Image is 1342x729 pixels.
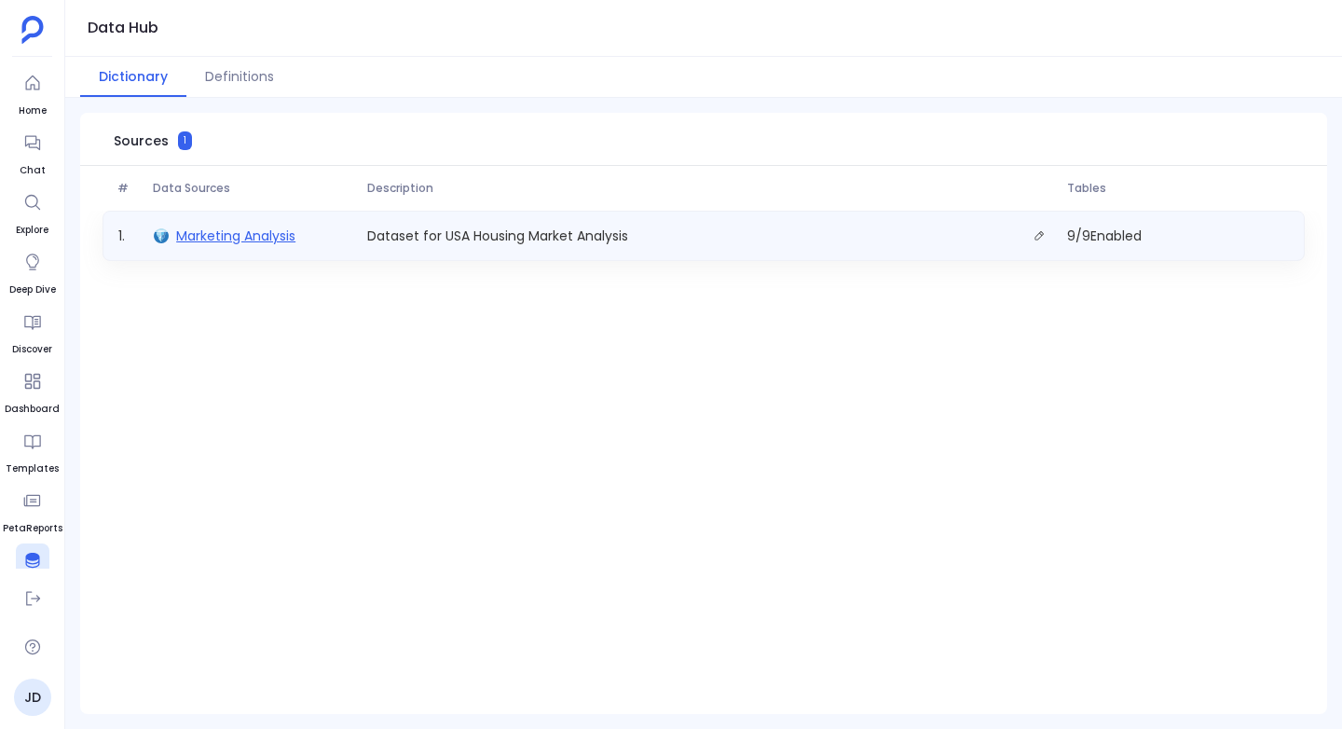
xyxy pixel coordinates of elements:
a: Templates [6,424,59,476]
a: JD [14,679,51,716]
span: Templates [6,461,59,476]
a: Explore [16,186,49,238]
span: 1 [178,131,192,150]
button: Dictionary [80,57,186,97]
span: # [110,181,145,196]
span: Discover [12,342,52,357]
a: Home [16,66,49,118]
h1: Data Hub [88,15,158,41]
span: Data Sources [145,181,359,196]
a: PetaReports [3,484,62,536]
a: Chat [16,126,49,178]
span: PetaReports [3,521,62,536]
img: petavue logo [21,16,44,44]
button: Edit description. [1026,223,1052,249]
a: Data Hub [8,543,56,596]
p: Dataset for USA Housing Market Analysis [360,227,636,245]
span: Chat [16,163,49,178]
span: Home [16,103,49,118]
span: Description [360,181,1061,196]
span: Marketing Analysis [176,227,295,245]
a: Deep Dive [9,245,56,297]
span: 9 / 9 Enabled [1060,223,1296,249]
span: Sources [114,131,169,150]
button: Definitions [186,57,293,97]
span: Explore [16,223,49,238]
a: Discover [12,305,52,357]
span: Tables [1060,181,1297,196]
a: Dashboard [5,364,60,417]
span: 1 . [111,223,146,249]
span: Deep Dive [9,282,56,297]
span: Dashboard [5,402,60,417]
